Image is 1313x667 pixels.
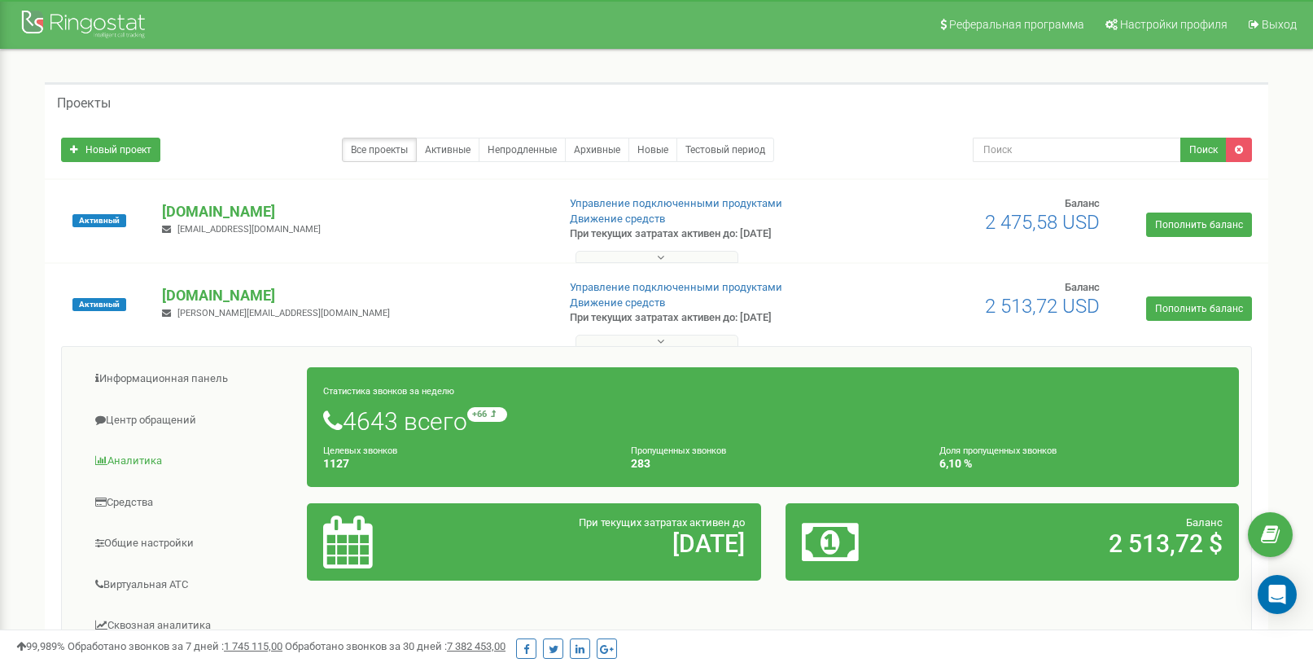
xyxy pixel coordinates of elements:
[1262,18,1297,31] span: Выход
[1180,138,1227,162] button: Поиск
[323,458,606,470] h4: 1127
[570,213,665,225] a: Движение средств
[565,138,629,162] a: Архивные
[68,640,282,652] span: Обработано звонков за 7 дней :
[570,310,849,326] p: При текущих затратах активен до: [DATE]
[57,96,111,111] h5: Проекты
[472,530,745,557] h2: [DATE]
[467,407,507,422] small: +66
[1065,197,1100,209] span: Баланс
[74,401,308,441] a: Центр обращений
[74,606,308,646] a: Сквозная аналитика
[1065,281,1100,293] span: Баланс
[74,483,308,523] a: Средства
[949,18,1084,31] span: Реферальная программа
[973,138,1181,162] input: Поиск
[323,386,454,397] small: Статистика звонков за неделю
[939,445,1057,456] small: Доля пропущенных звонков
[570,281,782,293] a: Управление подключенными продуктами
[1120,18,1228,31] span: Настройки профиля
[985,211,1100,234] span: 2 475,58 USD
[939,458,1223,470] h4: 6,10 %
[579,516,745,529] span: При текущих затратах активен до
[323,407,1223,435] h1: 4643 всего
[224,640,282,652] u: 1 745 115,00
[479,138,566,162] a: Непродленные
[447,640,506,652] u: 7 382 453,00
[631,445,726,456] small: Пропущенных звонков
[323,445,397,456] small: Целевых звонков
[1146,213,1252,237] a: Пополнить баланс
[74,441,308,481] a: Аналитика
[285,640,506,652] span: Обработано звонков за 30 дней :
[72,214,126,227] span: Активный
[177,308,390,318] span: [PERSON_NAME][EMAIL_ADDRESS][DOMAIN_NAME]
[570,226,849,242] p: При текущих затратах активен до: [DATE]
[1186,516,1223,529] span: Баланс
[1258,575,1297,614] div: Open Intercom Messenger
[570,197,782,209] a: Управление подключенными продуктами
[72,298,126,311] span: Активный
[74,359,308,399] a: Информационная панель
[1146,296,1252,321] a: Пополнить баланс
[985,295,1100,318] span: 2 513,72 USD
[950,530,1223,557] h2: 2 513,72 $
[74,524,308,564] a: Общие настройки
[628,138,677,162] a: Новые
[177,224,321,235] span: [EMAIL_ADDRESS][DOMAIN_NAME]
[162,285,543,306] p: [DOMAIN_NAME]
[16,640,65,652] span: 99,989%
[570,296,665,309] a: Движение средств
[74,565,308,605] a: Виртуальная АТС
[676,138,774,162] a: Тестовый период
[416,138,479,162] a: Активные
[342,138,417,162] a: Все проекты
[162,201,543,222] p: [DOMAIN_NAME]
[631,458,914,470] h4: 283
[61,138,160,162] a: Новый проект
